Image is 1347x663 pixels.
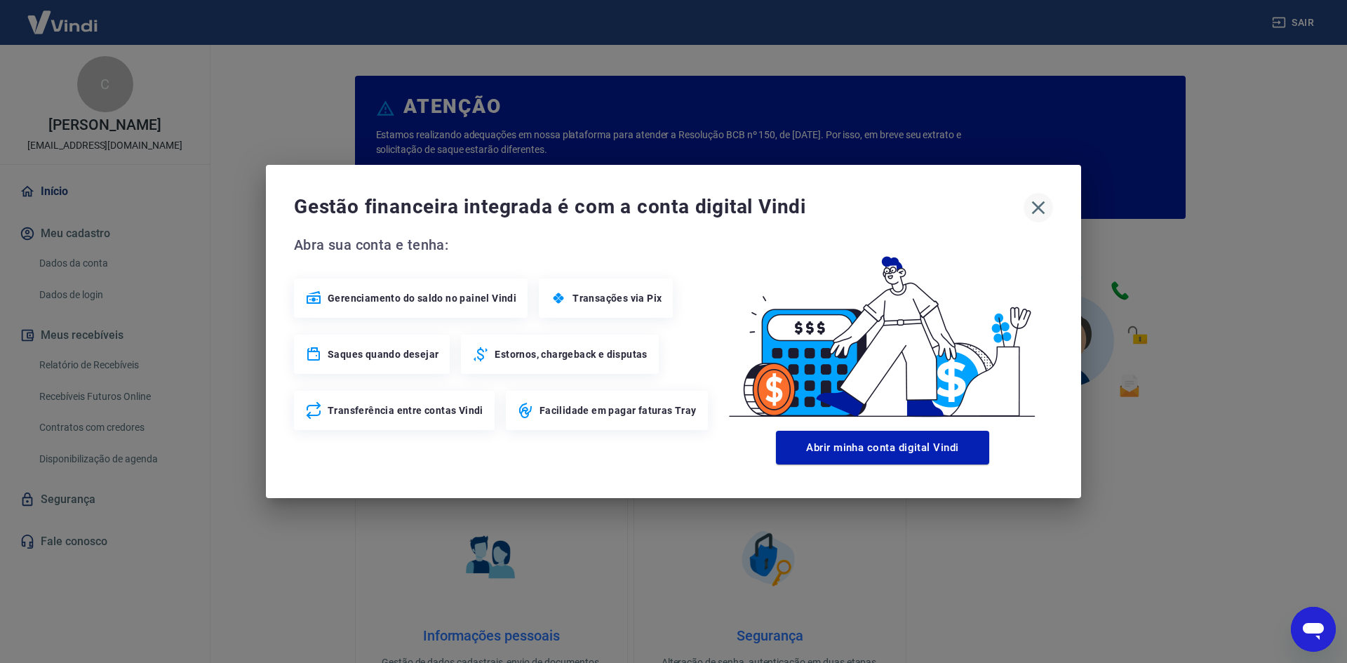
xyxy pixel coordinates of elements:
[495,347,647,361] span: Estornos, chargeback e disputas
[328,403,483,417] span: Transferência entre contas Vindi
[328,347,438,361] span: Saques quando desejar
[294,234,712,256] span: Abra sua conta e tenha:
[540,403,697,417] span: Facilidade em pagar faturas Tray
[572,291,662,305] span: Transações via Pix
[328,291,516,305] span: Gerenciamento do saldo no painel Vindi
[1291,607,1336,652] iframe: Botão para abrir a janela de mensagens, conversa em andamento
[294,193,1024,221] span: Gestão financeira integrada é com a conta digital Vindi
[712,234,1053,425] img: Good Billing
[776,431,989,464] button: Abrir minha conta digital Vindi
